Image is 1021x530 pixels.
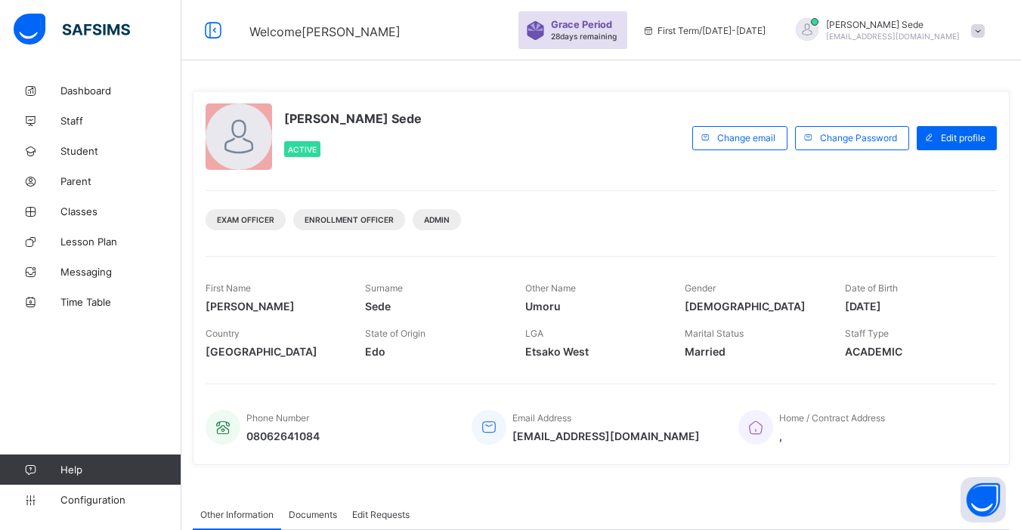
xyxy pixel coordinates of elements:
span: Date of Birth [845,282,898,294]
span: Other Name [525,282,576,294]
span: Sede [365,300,502,313]
span: Documents [289,509,337,520]
span: session/term information [642,25,766,36]
span: [GEOGRAPHIC_DATA] [206,345,342,358]
span: , [779,430,885,442]
span: 08062641084 [246,430,320,442]
span: First Name [206,282,251,294]
span: Etsako West [525,345,662,358]
img: sticker-purple.71386a28dfed39d6af7621340158ba97.svg [526,21,545,40]
span: LGA [525,328,543,339]
span: Dashboard [60,85,181,97]
span: Active [288,145,317,154]
span: Configuration [60,494,181,506]
span: Staff [60,115,181,127]
span: Parent [60,175,181,187]
span: Exam Officer [217,215,274,224]
span: Email Address [512,412,571,424]
span: [DEMOGRAPHIC_DATA] [685,300,821,313]
span: Edit profile [941,132,985,143]
span: Welcome [PERSON_NAME] [249,24,401,39]
div: ThomasSede [781,18,992,43]
span: Enrollment Officer [305,215,394,224]
span: Messaging [60,266,181,278]
span: Phone Number [246,412,309,424]
button: Open asap [961,477,1006,522]
span: Time Table [60,296,181,308]
span: Edo [365,345,502,358]
span: Umoru [525,300,662,313]
span: [EMAIL_ADDRESS][DOMAIN_NAME] [512,430,700,442]
span: Marital Status [685,328,744,339]
span: Classes [60,205,181,217]
span: Other Information [200,509,274,520]
span: Staff Type [845,328,889,339]
span: [PERSON_NAME] Sede [284,111,422,126]
span: [PERSON_NAME] [206,300,342,313]
span: Home / Contract Address [779,412,885,424]
img: safsims [14,14,130,45]
span: ACADEMIC [845,345,982,358]
span: Edit Requests [352,509,410,520]
span: [DATE] [845,300,982,313]
span: Surname [365,282,403,294]
span: Admin [424,215,450,224]
span: Student [60,145,181,157]
span: Change Password [820,132,897,143]
span: Help [60,464,181,476]
span: Grace Period [551,19,612,30]
span: State of Origin [365,328,425,339]
span: 28 days remaining [551,32,617,41]
span: Married [685,345,821,358]
span: [EMAIL_ADDRESS][DOMAIN_NAME] [826,32,960,41]
span: Country [206,328,240,339]
span: Gender [685,282,716,294]
span: Change email [717,132,775,143]
span: [PERSON_NAME] Sede [826,19,960,30]
span: Lesson Plan [60,236,181,248]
